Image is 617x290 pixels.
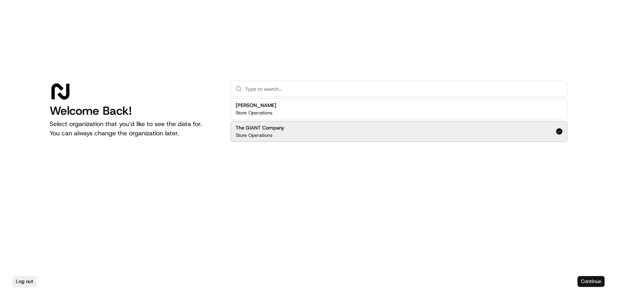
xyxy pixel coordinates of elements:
h2: [PERSON_NAME] [236,102,276,109]
h2: The GIANT Company [236,124,284,131]
button: Continue [577,276,605,287]
input: Type to search... [245,81,562,97]
p: Store Operations [236,110,272,116]
div: Suggestions [231,97,567,143]
p: Store Operations [236,132,272,138]
p: Select organization that you’d like to see the data for. You can always change the organization l... [50,119,218,138]
button: Log out [12,276,37,287]
h1: Welcome Back! [50,104,218,118]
